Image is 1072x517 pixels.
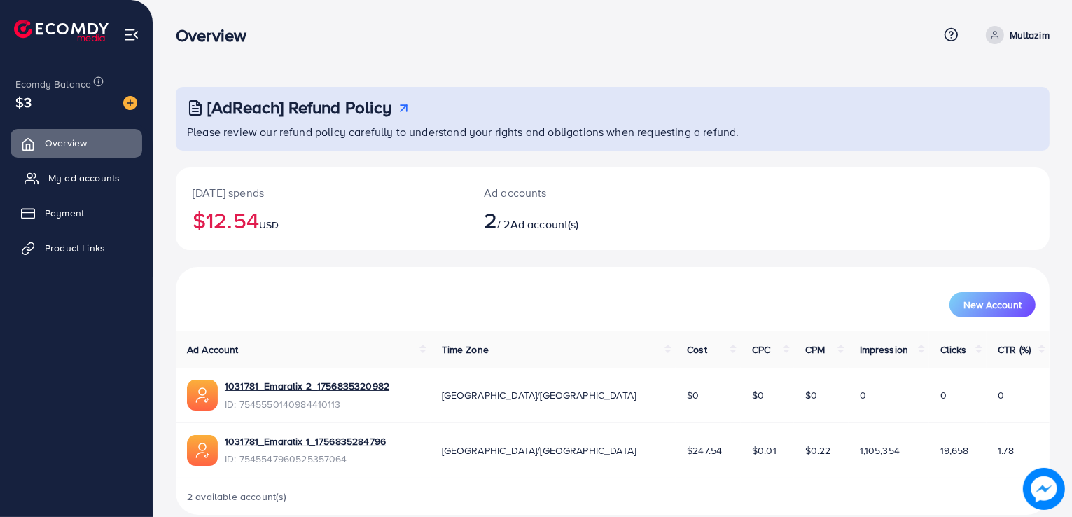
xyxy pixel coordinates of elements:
[442,388,636,402] span: [GEOGRAPHIC_DATA]/[GEOGRAPHIC_DATA]
[11,234,142,262] a: Product Links
[187,123,1041,140] p: Please review our refund policy carefully to understand your rights and obligations when requesti...
[187,490,287,504] span: 2 available account(s)
[940,443,969,457] span: 19,658
[940,343,967,357] span: Clicks
[510,216,579,232] span: Ad account(s)
[225,397,389,411] span: ID: 7545550140984410113
[442,443,636,457] span: [GEOGRAPHIC_DATA]/[GEOGRAPHIC_DATA]
[860,343,909,357] span: Impression
[860,443,900,457] span: 1,105,354
[1010,27,1050,43] p: Multazim
[442,343,489,357] span: Time Zone
[805,343,825,357] span: CPM
[123,96,137,110] img: image
[45,241,105,255] span: Product Links
[11,129,142,157] a: Overview
[752,343,770,357] span: CPC
[15,92,32,112] span: $3
[484,204,497,236] span: 2
[187,343,239,357] span: Ad Account
[259,218,279,232] span: USD
[11,199,142,227] a: Payment
[207,97,392,118] h3: [AdReach] Refund Policy
[805,388,817,402] span: $0
[45,206,84,220] span: Payment
[123,27,139,43] img: menu
[805,443,831,457] span: $0.22
[193,184,450,201] p: [DATE] spends
[687,443,722,457] span: $247.54
[860,388,866,402] span: 0
[963,300,1022,310] span: New Account
[176,25,258,46] h3: Overview
[14,20,109,41] img: logo
[940,388,947,402] span: 0
[484,207,669,233] h2: / 2
[752,388,764,402] span: $0
[687,388,699,402] span: $0
[484,184,669,201] p: Ad accounts
[225,379,389,393] a: 1031781_Emaratix 2_1756835320982
[187,380,218,411] img: ic-ads-acc.e4c84228.svg
[225,434,386,448] a: 1031781_Emaratix 1_1756835284796
[15,77,91,91] span: Ecomdy Balance
[998,443,1014,457] span: 1.78
[687,343,707,357] span: Cost
[225,452,386,466] span: ID: 7545547960525357064
[187,435,218,466] img: ic-ads-acc.e4c84228.svg
[949,292,1036,317] button: New Account
[998,343,1031,357] span: CTR (%)
[193,207,450,233] h2: $12.54
[998,388,1004,402] span: 0
[1023,468,1065,510] img: image
[11,164,142,192] a: My ad accounts
[48,171,120,185] span: My ad accounts
[752,443,777,457] span: $0.01
[980,26,1050,44] a: Multazim
[45,136,87,150] span: Overview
